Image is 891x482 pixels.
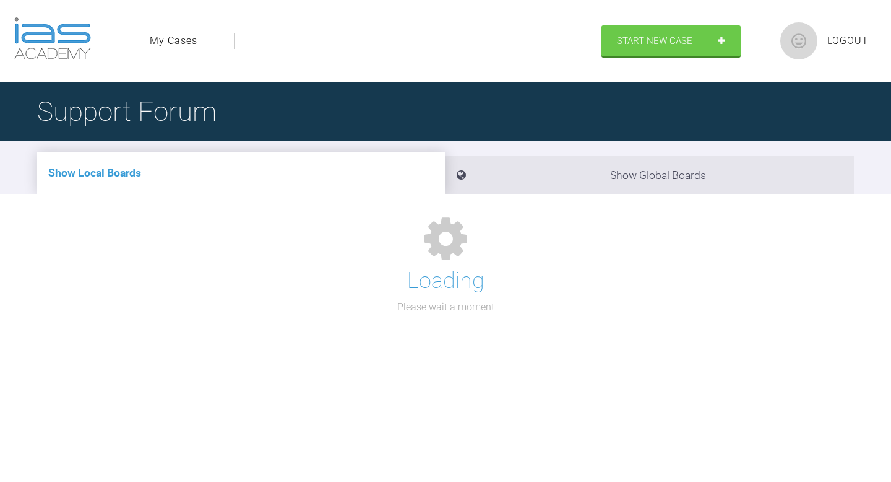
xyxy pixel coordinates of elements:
p: Please wait a moment [397,299,494,315]
img: profile.png [780,22,817,59]
li: Show Local Boards [37,152,445,194]
a: Start New Case [601,25,741,56]
h1: Support Forum [37,90,217,133]
h1: Loading [407,263,484,299]
a: My Cases [150,33,197,49]
span: Start New Case [617,35,692,46]
li: Show Global Boards [445,156,854,194]
img: logo-light.3e3ef733.png [14,17,91,59]
a: Logout [827,33,869,49]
